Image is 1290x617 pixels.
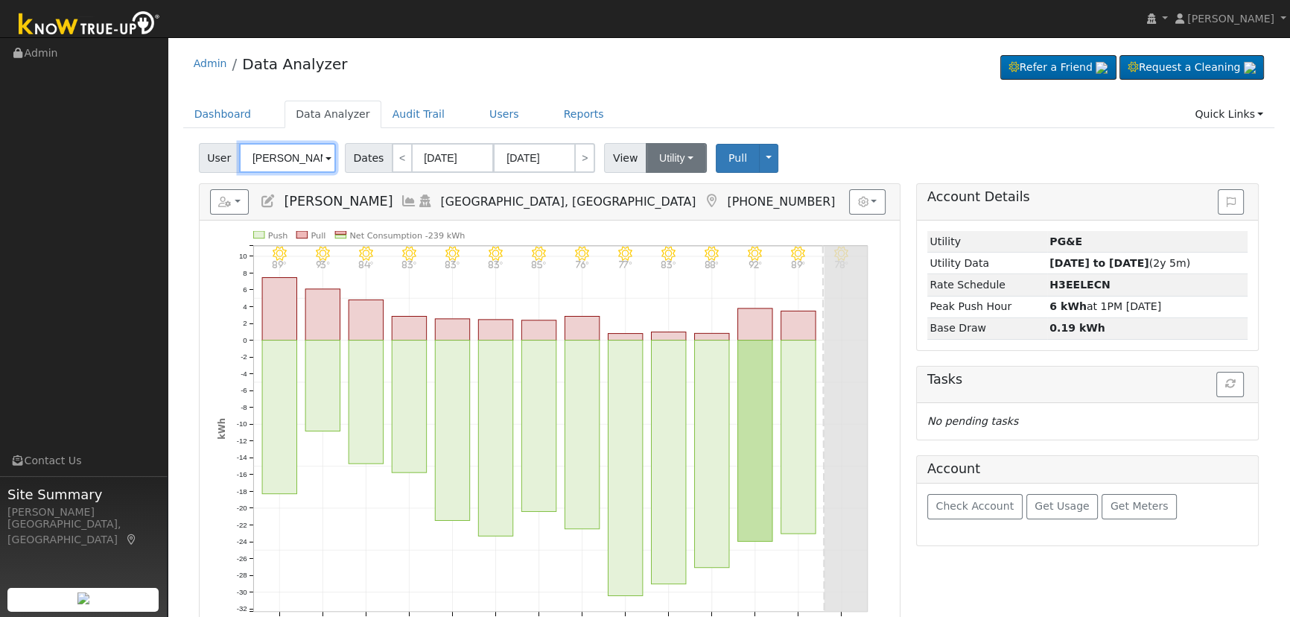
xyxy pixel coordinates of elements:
[236,588,247,596] text: -30
[575,247,589,261] i: 10/03 - MostlyClear
[1244,62,1256,74] img: retrieve
[748,247,762,261] i: 10/07 - Clear
[1049,257,1190,269] span: (2y 5m)
[1035,500,1089,512] span: Get Usage
[11,8,168,42] img: Know True-Up
[236,437,247,445] text: -12
[694,334,728,341] rect: onclick=""
[526,261,551,269] p: 85°
[699,261,724,269] p: 88°
[236,470,247,478] text: -16
[927,274,1047,296] td: Rate Schedule
[236,604,247,613] text: -32
[574,143,595,173] a: >
[1049,279,1111,291] strong: Q
[7,516,159,548] div: [GEOGRAPHIC_DATA], [GEOGRAPHIC_DATA]
[381,101,456,128] a: Audit Trail
[345,143,393,173] span: Dates
[1111,500,1169,512] span: Get Meters
[716,144,760,173] button: Pull
[439,261,465,269] p: 83°
[565,341,599,529] rect: onclick=""
[268,231,288,241] text: Push
[661,247,676,261] i: 10/05 - MostlyClear
[236,420,247,428] text: -10
[267,261,292,269] p: 89°
[1049,235,1082,247] strong: ID: 16967879, authorized: 06/06/25
[401,194,417,209] a: Multi-Series Graph
[742,261,767,269] p: 92°
[262,278,296,341] rect: onclick=""
[618,247,632,261] i: 10/04 - MostlyClear
[236,554,247,563] text: -26
[77,592,89,604] img: retrieve
[655,261,681,269] p: 83°
[694,341,728,568] rect: onclick=""
[349,231,465,241] text: Net Consumption -239 kWh
[1218,189,1244,215] button: Issue History
[236,454,247,462] text: -14
[927,461,980,476] h5: Account
[236,571,247,579] text: -28
[445,247,460,261] i: 9/30 - Clear
[311,231,325,241] text: Pull
[565,317,599,341] rect: onclick=""
[183,101,263,128] a: Dashboard
[478,341,512,537] rect: onclick=""
[478,101,530,128] a: Users
[216,418,226,440] text: kWh
[703,194,719,209] a: Map
[1119,55,1264,80] a: Request a Cleaning
[392,143,413,173] a: <
[243,303,247,311] text: 4
[608,341,642,596] rect: onclick=""
[1187,13,1274,25] span: [PERSON_NAME]
[241,403,247,411] text: -8
[727,194,835,209] span: [PHONE_NUMBER]
[1049,322,1105,334] strong: 0.19 kWh
[935,500,1014,512] span: Check Account
[705,247,719,261] i: 10/06 - Clear
[1026,494,1099,519] button: Get Usage
[532,247,546,261] i: 10/02 - Clear
[435,319,469,341] rect: onclick=""
[239,143,336,173] input: Select a User
[243,336,247,344] text: 0
[262,341,296,494] rect: onclick=""
[478,320,512,341] rect: onclick=""
[310,261,335,269] p: 93°
[521,320,556,341] rect: onclick=""
[243,269,247,277] text: 8
[241,386,247,394] text: -6
[353,261,378,269] p: 84°
[927,494,1023,519] button: Check Account
[392,317,426,341] rect: onclick=""
[194,57,227,69] a: Admin
[781,311,815,341] rect: onclick=""
[417,194,433,209] a: Login As (last 10/10/2025 9:53:53 AM)
[243,285,247,294] text: 6
[441,194,696,209] span: [GEOGRAPHIC_DATA], [GEOGRAPHIC_DATA]
[392,341,426,473] rect: onclick=""
[927,296,1047,317] td: Peak Push Hour
[927,317,1047,339] td: Base Draw
[316,247,330,261] i: 9/27 - Clear
[396,261,422,269] p: 83°
[260,194,276,209] a: Edit User (26278)
[612,261,638,269] p: 77°
[285,101,381,128] a: Data Analyzer
[651,332,685,341] rect: onclick=""
[125,534,139,545] a: Map
[927,253,1047,274] td: Utility Data
[1047,296,1248,317] td: at 1PM [DATE]
[1216,372,1244,397] button: Refresh
[728,152,747,164] span: Pull
[483,261,508,269] p: 83°
[1049,300,1087,312] strong: 6 kWh
[305,341,340,431] rect: onclick=""
[927,415,1018,427] i: No pending tasks
[199,143,240,173] span: User
[785,261,810,269] p: 89°
[1096,62,1108,74] img: retrieve
[489,247,503,261] i: 10/01 - Clear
